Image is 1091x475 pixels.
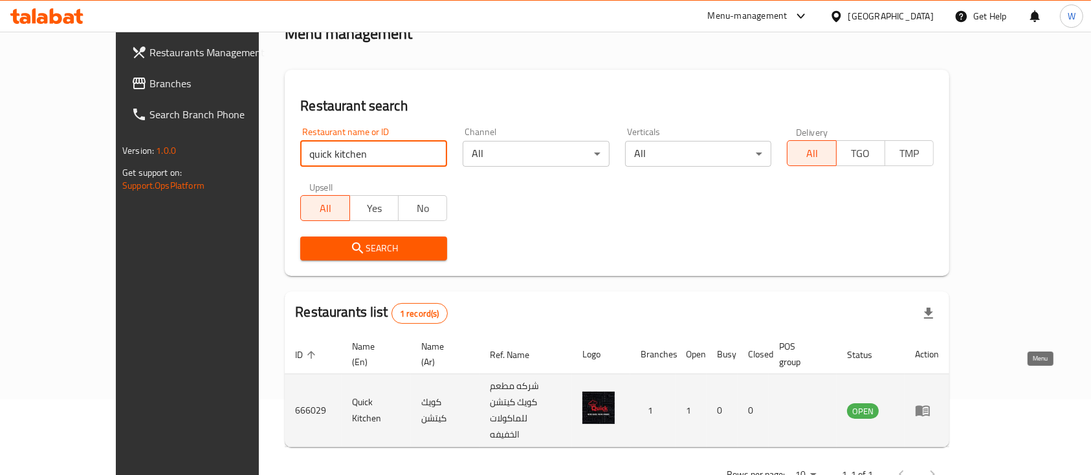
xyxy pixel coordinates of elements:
[582,392,615,424] img: Quick Kitchen
[738,374,769,447] td: 0
[905,335,949,374] th: Action
[285,23,412,44] h2: Menu management
[479,374,572,447] td: شركه مطعم كويك كيتشن للماكولات الخفيفه
[392,308,447,320] span: 1 record(s)
[847,404,879,419] span: OPEN
[300,96,934,116] h2: Restaurant search
[779,339,821,370] span: POS group
[404,199,442,218] span: No
[285,374,342,447] td: 666029
[625,141,772,167] div: All
[738,335,769,374] th: Closed
[793,144,831,163] span: All
[122,177,204,194] a: Support.OpsPlatform
[913,298,944,329] div: Export file
[156,142,176,159] span: 1.0.0
[121,99,298,130] a: Search Branch Phone
[411,374,479,447] td: كويك كيتشن
[311,240,437,257] span: Search
[842,144,880,163] span: TGO
[398,195,447,221] button: No
[490,347,546,363] span: Ref. Name
[421,339,464,370] span: Name (Ar)
[463,141,610,167] div: All
[885,140,934,166] button: TMP
[848,9,934,23] div: [GEOGRAPHIC_DATA]
[300,141,447,167] input: Search for restaurant name or ID..
[796,127,828,136] label: Delivery
[149,45,288,60] span: Restaurants Management
[572,335,630,374] th: Logo
[391,303,448,324] div: Total records count
[836,140,885,166] button: TGO
[300,195,349,221] button: All
[787,140,836,166] button: All
[306,199,344,218] span: All
[355,199,393,218] span: Yes
[349,195,399,221] button: Yes
[149,76,288,91] span: Branches
[676,335,707,374] th: Open
[676,374,707,447] td: 1
[300,237,447,260] button: Search
[122,164,182,181] span: Get support on:
[352,339,395,370] span: Name (En)
[707,374,738,447] td: 0
[121,37,298,68] a: Restaurants Management
[708,8,788,24] div: Menu-management
[630,335,676,374] th: Branches
[122,142,154,159] span: Version:
[121,68,298,99] a: Branches
[630,374,676,447] td: 1
[285,335,949,447] table: enhanced table
[295,347,320,363] span: ID
[309,182,333,191] label: Upsell
[1068,9,1075,23] span: W
[847,347,889,363] span: Status
[149,107,288,122] span: Search Branch Phone
[890,144,929,163] span: TMP
[342,374,411,447] td: Quick Kitchen
[295,302,447,324] h2: Restaurants list
[707,335,738,374] th: Busy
